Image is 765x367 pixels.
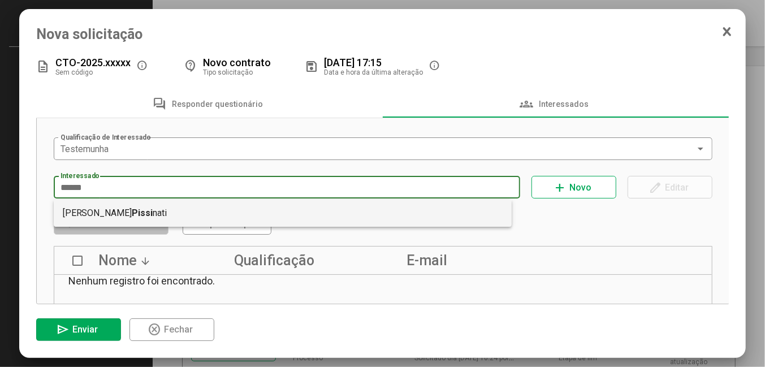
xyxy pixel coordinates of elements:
mat-icon: groups [520,97,533,111]
button: Fechar [129,318,214,341]
span: Data e hora da última alteração [324,68,423,76]
div: Qualificação [234,252,356,269]
span: Fechar [164,324,193,335]
button: Editar [628,176,712,198]
span: Sem código [55,68,93,76]
span: CTO-2025.xxxxx [55,57,131,68]
span: Novo [570,182,592,193]
mat-icon: add [554,181,567,195]
button: Novo [531,176,616,198]
span: Nenhum registro foi encontrado. [68,275,215,287]
span: Incluir interessado [79,218,157,229]
span: Nova solicitação [36,26,729,42]
span: Novo contrato [203,57,271,68]
div: E-mail [407,252,491,269]
button: Enviar [36,318,121,341]
span: Responder questionário [172,100,263,109]
mat-icon: info [136,60,150,74]
div: Nome [98,252,183,269]
span: Editar [665,182,689,193]
mat-icon: save [305,60,318,74]
mat-icon: forum [153,97,166,111]
mat-icon: description [36,60,50,74]
span: Testemunha [60,144,109,154]
mat-option: [PERSON_NAME] nati [54,200,512,227]
span: Limpar campos [195,218,260,229]
span: [DATE] 17:15 [324,57,382,68]
mat-icon: contact_support [184,60,197,74]
span: Enviar [72,324,98,335]
mat-icon: send [56,323,70,336]
mat-icon: info [429,60,442,74]
b: Pissi [132,200,153,227]
span: Tipo solicitação [203,68,253,76]
mat-icon: edit [649,181,662,195]
span: Interessados [539,100,589,109]
mat-icon: highlight_off [148,323,161,336]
